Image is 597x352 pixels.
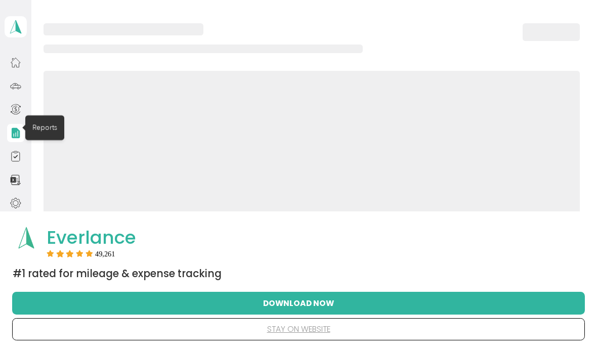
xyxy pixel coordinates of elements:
[47,225,136,250] span: Everlance
[13,267,222,281] span: #1 Rated for Mileage & Expense Tracking
[95,251,115,257] span: User reviews count
[13,224,40,251] img: App logo
[28,292,569,314] button: Download Now
[47,250,115,257] div: Rating:5 stars
[25,115,64,140] div: Reports
[28,319,569,340] button: stay on website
